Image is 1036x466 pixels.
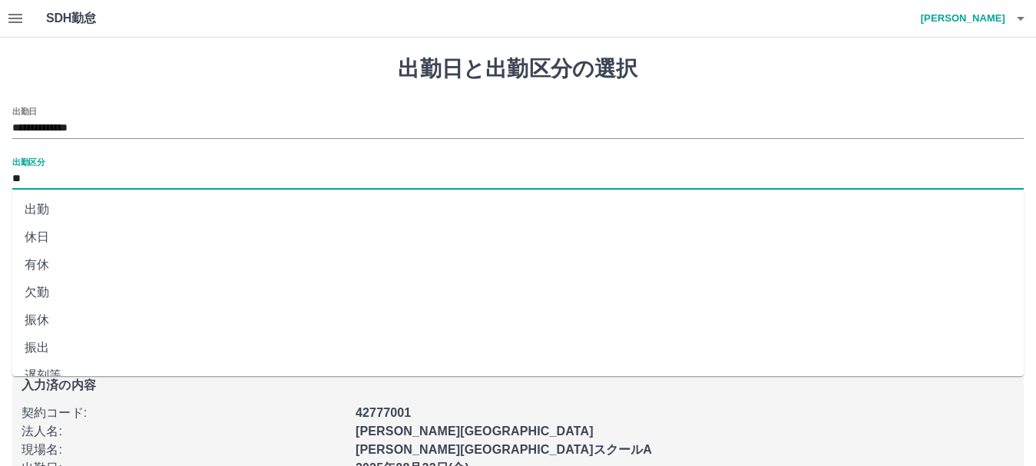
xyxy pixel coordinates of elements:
b: [PERSON_NAME][GEOGRAPHIC_DATA]スクールA [356,443,652,456]
p: 入力済の内容 [22,379,1014,392]
li: 欠勤 [12,279,1024,306]
label: 出勤区分 [12,156,45,167]
li: 遅刻等 [12,362,1024,389]
li: 休日 [12,223,1024,251]
b: 42777001 [356,406,411,419]
li: 振休 [12,306,1024,334]
b: [PERSON_NAME][GEOGRAPHIC_DATA] [356,425,594,438]
li: 振出 [12,334,1024,362]
p: 契約コード : [22,404,346,422]
label: 出勤日 [12,105,37,117]
li: 出勤 [12,196,1024,223]
h1: 出勤日と出勤区分の選択 [12,56,1024,82]
p: 現場名 : [22,441,346,459]
p: 法人名 : [22,422,346,441]
li: 有休 [12,251,1024,279]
